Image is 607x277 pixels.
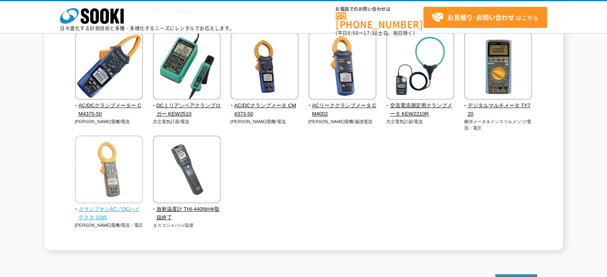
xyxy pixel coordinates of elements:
span: はこちら [431,12,538,24]
p: [PERSON_NAME]電機/電流 [231,118,299,125]
a: ACリーククランプメータ CM4002 [308,94,377,118]
span: 17:30 [364,29,378,37]
img: AC/DCクランプメータ CM4373-50 [231,32,299,102]
a: デジタルマルチメータ TY720 [464,94,532,118]
a: 放射温度計 THI-440NH※取扱終了 [153,198,221,222]
a: AC/DCクランプメーター CM4375-50 [75,94,143,118]
span: (平日 ～ 土日、祝日除く) [336,29,415,37]
strong: お見積り･お問い合わせ [447,12,514,22]
p: 共立電気計器/電流 [386,118,455,125]
p: [PERSON_NAME]電機/漏洩電流 [308,118,377,125]
span: お電話でのお問い合わせは [336,7,423,12]
a: AC/DCクランプメータ CM4373-50 [231,94,299,118]
p: 共立電気計器/電流 [153,118,221,125]
span: ACリーククランプメータ CM4002 [308,102,377,118]
img: DCミリアンペアクランプロガー KEW2510 [153,32,221,102]
p: [PERSON_NAME]電機/電流・電圧 [75,222,143,229]
a: お見積り･お問い合わせはこちら [423,7,547,28]
span: 放射温度計 THI-440NH※取扱終了 [153,205,221,222]
p: [PERSON_NAME]電機/電流 [75,118,143,125]
p: 横河メータ＆インスツルメンツ/電流・電圧 [464,118,532,132]
img: ACリーククランプメータ CM4002 [308,32,376,102]
a: [PHONE_NUMBER] [336,12,423,29]
span: クランプオンAC／DCハイテスタ 3285 [75,205,143,222]
span: AC/DCクランプメーター CM4375-50 [75,102,143,118]
span: 交流電流測定用クランプメータ KEW2210R [386,102,455,118]
a: 交流電流測定用クランプメータ KEW2210R [386,94,455,118]
a: クランプオンAC／DCハイテスタ 3285 [75,198,143,222]
img: AC/DCクランプメーター CM4375-50 [75,32,143,102]
span: 8:50 [348,29,359,37]
img: 交流電流測定用クランプメータ KEW2210R [386,32,454,102]
img: デジタルマルチメータ TY720 [464,32,532,102]
a: DCミリアンペアクランプロガー KEW2510 [153,94,221,118]
p: 日々進化する計測技術と多種・多様化するニーズにレンタルでお応えします。 [60,26,235,31]
span: AC/DCクランプメータ CM4373-50 [231,102,299,118]
img: クランプオンAC／DCハイテスタ 3285 [75,136,143,205]
p: タスコジャパン/温度 [153,222,221,229]
span: DCミリアンペアクランプロガー KEW2510 [153,102,221,118]
span: デジタルマルチメータ TY720 [464,102,532,118]
img: 放射温度計 THI-440NH※取扱終了 [153,136,221,205]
